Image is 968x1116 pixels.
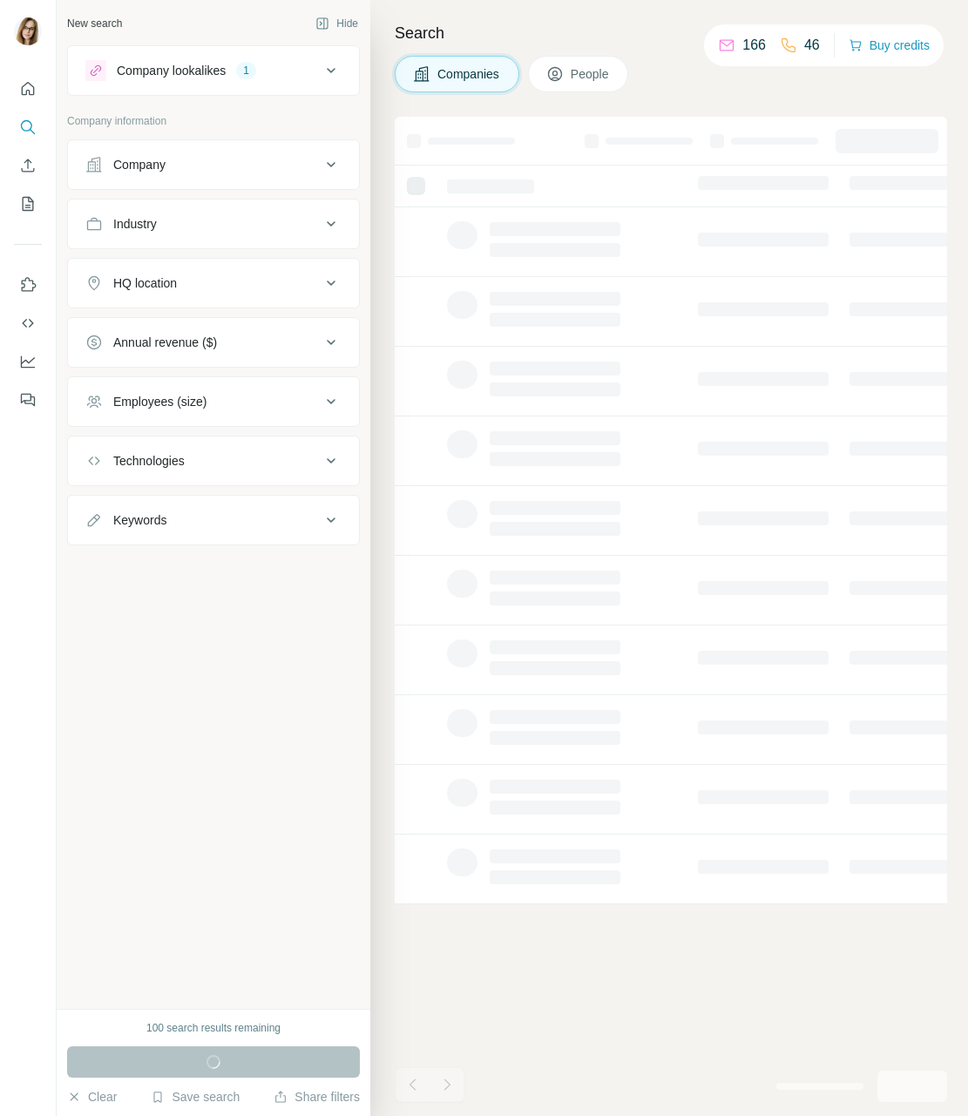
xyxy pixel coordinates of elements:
p: 46 [804,35,820,56]
div: Annual revenue ($) [113,334,217,351]
button: Dashboard [14,346,42,377]
button: Industry [68,203,359,245]
button: Annual revenue ($) [68,321,359,363]
h4: Search [395,21,947,45]
button: Feedback [14,384,42,416]
div: HQ location [113,274,177,292]
button: Employees (size) [68,381,359,423]
p: 166 [742,35,766,56]
button: Save search [151,1088,240,1106]
button: Search [14,112,42,143]
button: Technologies [68,440,359,482]
button: Keywords [68,499,359,541]
span: People [571,65,611,83]
div: 1 [236,63,256,78]
button: Company [68,144,359,186]
button: Buy credits [849,33,930,57]
button: Company lookalikes1 [68,50,359,91]
div: 100 search results remaining [146,1020,281,1036]
div: Technologies [113,452,185,470]
span: Companies [437,65,501,83]
button: HQ location [68,262,359,304]
div: New search [67,16,122,31]
div: Keywords [113,511,166,529]
div: Company lookalikes [117,62,226,79]
div: Industry [113,215,157,233]
button: My lists [14,188,42,220]
button: Use Surfe API [14,308,42,339]
button: Use Surfe on LinkedIn [14,269,42,301]
div: Employees (size) [113,393,206,410]
button: Clear [67,1088,117,1106]
button: Enrich CSV [14,150,42,181]
button: Quick start [14,73,42,105]
button: Share filters [274,1088,360,1106]
img: Avatar [14,17,42,45]
p: Company information [67,113,360,129]
div: Company [113,156,166,173]
button: Hide [303,10,370,37]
